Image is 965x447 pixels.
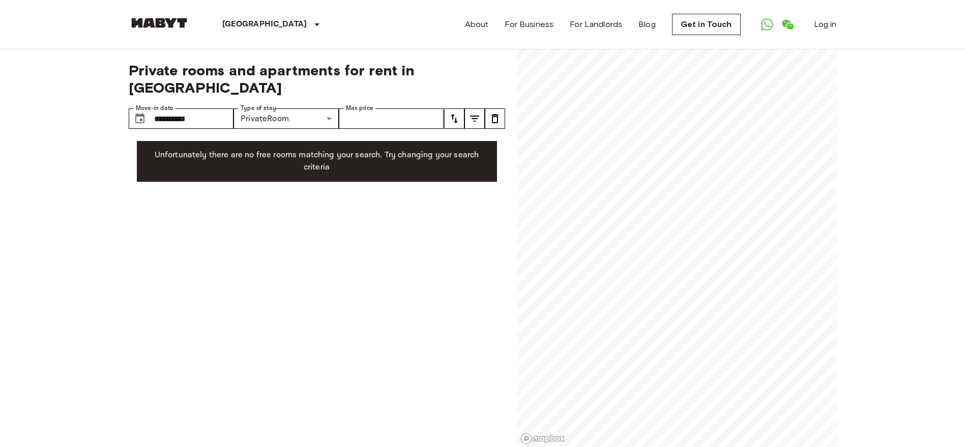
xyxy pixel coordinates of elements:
[129,62,505,96] span: Private rooms and apartments for rent in [GEOGRAPHIC_DATA]
[241,104,276,113] label: Type of stay
[464,108,485,129] button: tune
[130,108,150,129] button: Choose date, selected date is 3 Jan 2026
[346,104,373,113] label: Max price
[570,18,622,31] a: For Landlords
[638,18,656,31] a: Blog
[129,18,190,28] img: Habyt
[233,108,339,129] div: PrivateRoom
[757,14,777,35] a: Open WhatsApp
[136,104,173,113] label: Move-in date
[814,18,837,31] a: Log in
[222,18,307,31] p: [GEOGRAPHIC_DATA]
[505,18,553,31] a: For Business
[145,149,489,174] p: Unfortunately there are no free rooms matching your search. Try changing your search criteria
[465,18,489,31] a: About
[520,433,565,444] a: Mapbox logo
[485,108,505,129] button: tune
[444,108,464,129] button: tune
[672,14,741,35] a: Get in Touch
[777,14,798,35] a: Open WeChat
